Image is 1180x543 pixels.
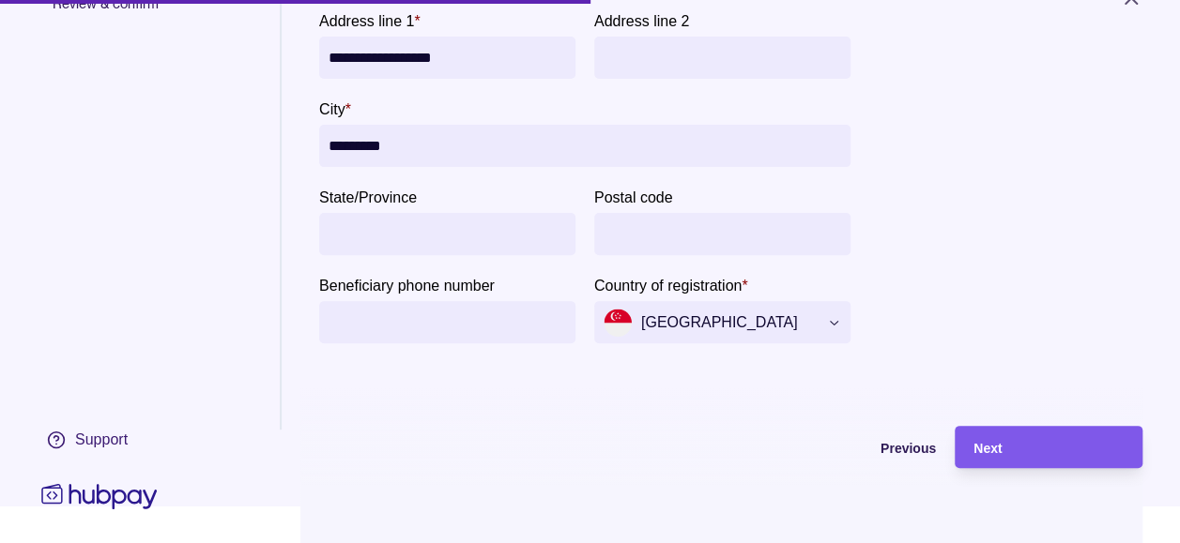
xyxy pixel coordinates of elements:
button: Previous [748,426,936,468]
p: Address line 1 [319,13,414,29]
span: Next [973,441,1002,456]
p: City [319,101,345,117]
p: Postal code [594,189,673,205]
a: Support [38,420,161,460]
p: Country of registration [594,278,742,294]
label: City [319,98,351,120]
input: Postal code [604,213,841,255]
button: Next [955,426,1142,468]
input: Address line 1 [329,37,566,79]
p: State/Province [319,189,417,205]
label: Address line 2 [594,9,689,32]
div: Support [75,430,128,450]
p: Address line 2 [594,13,689,29]
p: Beneficiary phone number [319,278,495,294]
label: Postal code [594,186,673,208]
label: Country of registration [594,274,748,296]
input: Address line 2 [604,37,841,79]
label: Beneficiary phone number [319,274,495,296]
label: State/Province [319,186,417,208]
span: Previous [881,441,936,456]
input: State/Province [329,213,566,255]
label: Address line 1 [319,9,421,32]
input: Beneficiary phone number [329,301,566,343]
input: City [329,125,841,167]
